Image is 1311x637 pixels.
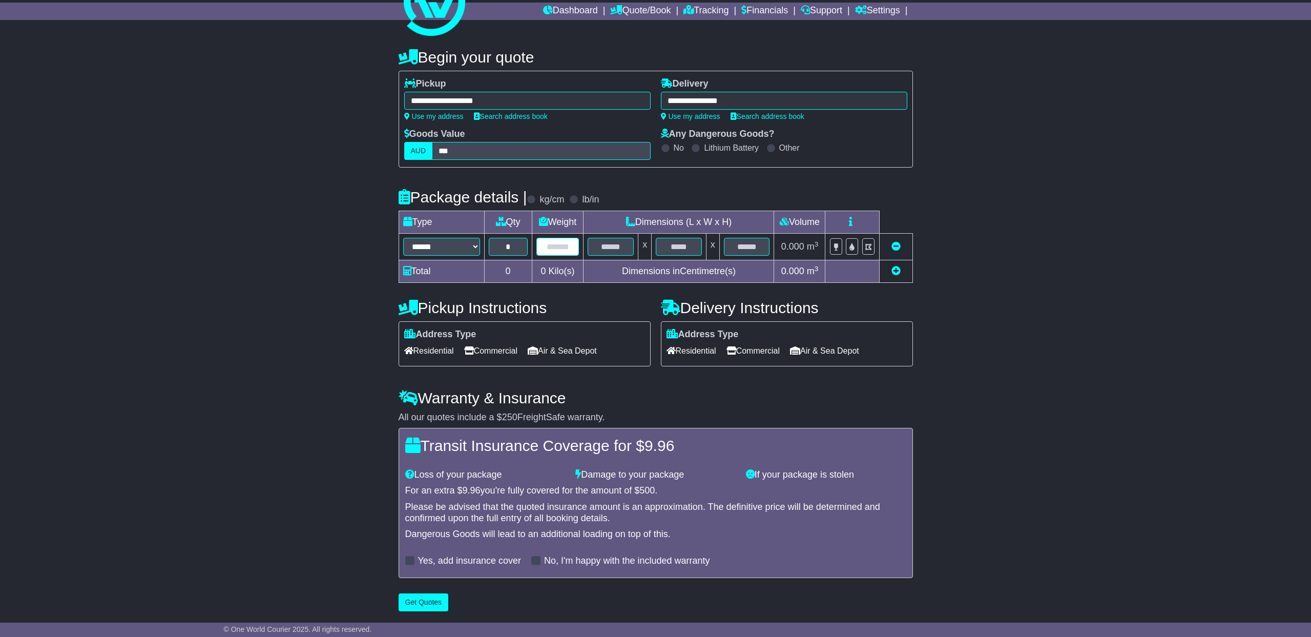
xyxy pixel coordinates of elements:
td: Total [399,260,484,283]
label: Other [779,143,800,153]
span: Commercial [464,343,517,359]
a: Quote/Book [610,3,671,20]
span: m [807,241,819,252]
div: Loss of your package [400,469,571,481]
a: Use my address [404,112,464,120]
td: Kilo(s) [532,260,584,283]
a: Remove this item [891,241,901,252]
h4: Package details | [399,189,527,206]
div: Damage to your package [570,469,741,481]
span: Air & Sea Depot [528,343,597,359]
label: AUD [404,142,433,160]
label: lb/in [582,194,599,206]
h4: Warranty & Insurance [399,389,913,406]
a: Use my address [661,112,720,120]
span: 500 [639,485,655,496]
label: Lithium Battery [704,143,759,153]
label: Goods Value [404,129,465,140]
button: Get Quotes [399,593,449,611]
span: 9.96 [463,485,481,496]
a: Financials [741,3,788,20]
div: All our quotes include a $ FreightSafe warranty. [399,412,913,423]
span: 0.000 [781,266,804,276]
div: For an extra $ you're fully covered for the amount of $ . [405,485,906,497]
span: 0 [540,266,546,276]
span: © One World Courier 2025. All rights reserved. [224,625,372,633]
td: Volume [774,211,825,234]
a: Settings [855,3,900,20]
a: Support [801,3,842,20]
div: Dangerous Goods will lead to an additional loading on top of this. [405,529,906,540]
label: Any Dangerous Goods? [661,129,775,140]
span: Residential [404,343,454,359]
h4: Pickup Instructions [399,299,651,316]
h4: Transit Insurance Coverage for $ [405,437,906,454]
td: Type [399,211,484,234]
span: 250 [502,412,517,422]
span: m [807,266,819,276]
span: Air & Sea Depot [790,343,859,359]
td: Qty [484,211,532,234]
span: Commercial [726,343,780,359]
a: Search address book [731,112,804,120]
span: Residential [667,343,716,359]
a: Search address book [474,112,548,120]
td: Dimensions in Centimetre(s) [584,260,774,283]
label: Address Type [404,329,476,340]
label: No [674,143,684,153]
label: Yes, add insurance cover [418,556,521,567]
label: No, I'm happy with the included warranty [544,556,710,567]
label: Delivery [661,78,709,90]
td: 0 [484,260,532,283]
td: x [706,234,719,260]
td: Weight [532,211,584,234]
label: Pickup [404,78,446,90]
a: Add new item [891,266,901,276]
span: 9.96 [644,437,674,454]
sup: 3 [815,265,819,273]
td: x [638,234,652,260]
td: Dimensions (L x W x H) [584,211,774,234]
span: 0.000 [781,241,804,252]
a: Tracking [683,3,729,20]
h4: Begin your quote [399,49,913,66]
div: Please be advised that the quoted insurance amount is an approximation. The definitive price will... [405,502,906,524]
label: Address Type [667,329,739,340]
label: kg/cm [539,194,564,206]
h4: Delivery Instructions [661,299,913,316]
div: If your package is stolen [741,469,911,481]
a: Dashboard [543,3,598,20]
sup: 3 [815,240,819,248]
